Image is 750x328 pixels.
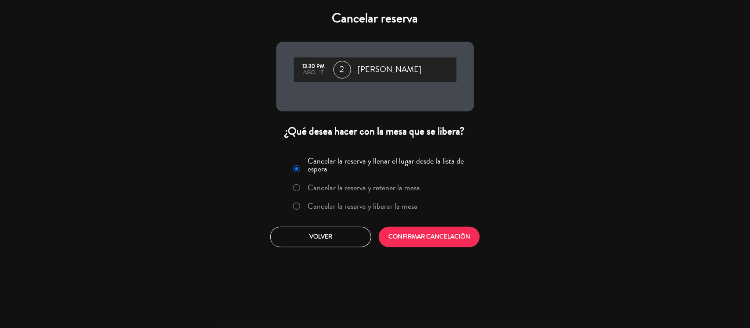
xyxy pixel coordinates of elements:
[308,157,468,173] label: Cancelar la reserva y llenar el lugar desde la lista de espera
[308,184,420,192] label: Cancelar la reserva y retener la mesa
[379,227,480,247] button: CONFIRMAR CANCELACIÓN
[298,64,329,70] div: 13:30 PM
[270,227,371,247] button: Volver
[298,70,329,76] div: ago., 17
[333,61,351,78] span: 2
[308,202,417,210] label: Cancelar la reserva y liberar la mesa
[276,11,474,26] h4: Cancelar reserva
[276,125,474,138] div: ¿Qué desea hacer con la mesa que se libera?
[358,63,422,76] span: [PERSON_NAME]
